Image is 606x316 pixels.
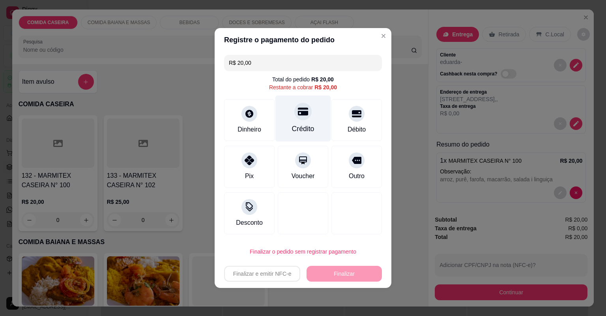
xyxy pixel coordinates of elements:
div: Restante a cobrar [269,83,337,91]
div: Desconto [236,218,263,228]
div: Dinheiro [238,125,261,134]
div: Outro [349,171,365,181]
div: Voucher [292,171,315,181]
div: R$ 20,00 [311,75,334,83]
input: Ex.: hambúrguer de cordeiro [229,55,377,71]
button: Close [377,30,390,42]
div: Pix [245,171,254,181]
button: Finalizar o pedido sem registrar pagamento [224,244,382,260]
div: Crédito [292,124,314,134]
div: Total do pedido [272,75,334,83]
div: R$ 20,00 [314,83,337,91]
div: Débito [348,125,366,134]
header: Registre o pagamento do pedido [215,28,391,52]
